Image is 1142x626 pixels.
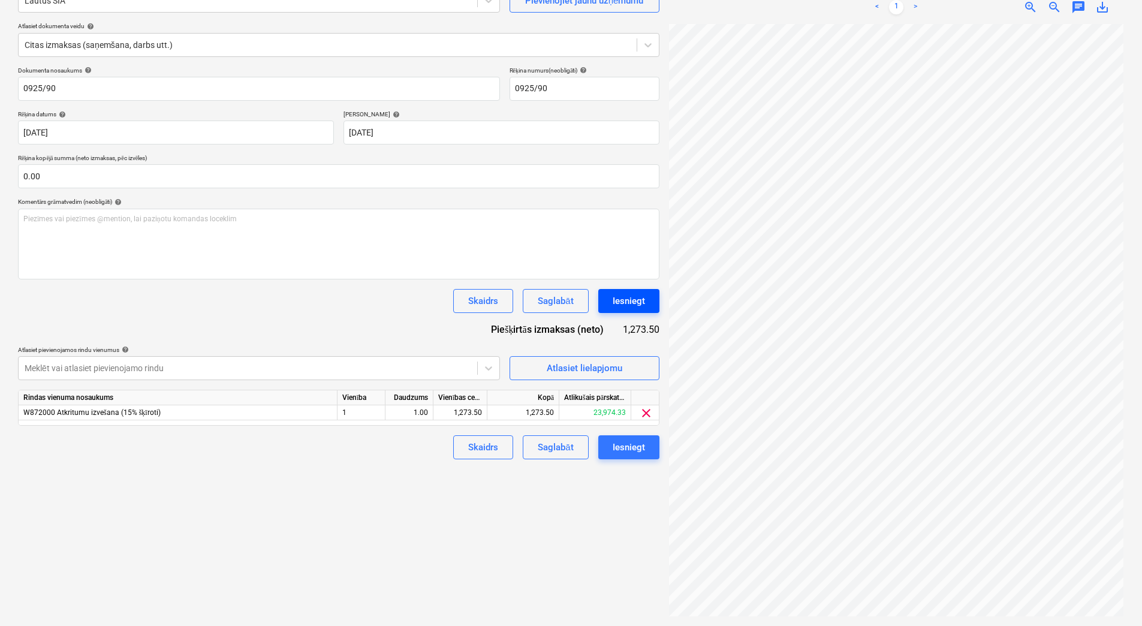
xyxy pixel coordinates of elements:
div: Iesniegt [613,440,645,455]
button: Skaidrs [453,435,513,459]
span: W872000 Atkritumu izvešana (15% šķīroti) [23,408,161,417]
span: help [112,198,122,206]
div: Piešķirtās izmaksas (neto) [481,323,622,336]
div: Skaidrs [468,293,498,309]
div: Kopā [487,390,559,405]
div: 1,273.50 [623,323,659,336]
input: Izpildes datums nav norādīts [343,121,659,145]
span: help [82,67,92,74]
div: Komentārs grāmatvedim (neobligāti) [18,198,659,206]
span: help [85,23,94,30]
div: [PERSON_NAME] [343,110,659,118]
button: Atlasiet lielapjomu [510,356,659,380]
div: Saglabāt [538,440,573,455]
input: Rēķina numurs [510,77,659,101]
div: Atlasiet dokumenta veidu [18,22,659,30]
div: Rēķina datums [18,110,334,118]
div: Atlasiet pievienojamos rindu vienumus [18,346,500,354]
iframe: Chat Widget [1082,568,1142,626]
span: help [56,111,66,118]
span: help [577,67,587,74]
span: help [119,346,129,353]
div: Skaidrs [468,440,498,455]
input: Dokumenta nosaukums [18,77,500,101]
div: Saglabāt [538,293,573,309]
div: Iesniegt [613,293,645,309]
span: clear [639,406,653,420]
div: 1,273.50 [438,405,482,420]
div: Atlasiet lielapjomu [547,360,622,376]
span: help [390,111,400,118]
div: Daudzums [385,390,433,405]
div: Rēķina numurs (neobligāti) [510,67,659,74]
div: Rindas vienuma nosaukums [19,390,338,405]
div: Atlikušais pārskatītais budžets [559,390,631,405]
div: Vienības cena [433,390,487,405]
div: 23,974.33 [559,405,631,420]
div: 1.00 [390,405,428,420]
input: Rēķina datums nav norādīts [18,121,334,145]
div: Vienība [338,390,385,405]
button: Iesniegt [598,435,659,459]
button: Iesniegt [598,289,659,313]
button: Saglabāt [523,435,588,459]
div: 1 [338,405,385,420]
div: 1,273.50 [487,405,559,420]
input: Rēķina kopējā summa (neto izmaksas, pēc izvēles) [18,164,659,188]
button: Saglabāt [523,289,588,313]
div: Dokumenta nosaukums [18,67,500,74]
p: Rēķina kopējā summa (neto izmaksas, pēc izvēles) [18,154,659,164]
button: Skaidrs [453,289,513,313]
